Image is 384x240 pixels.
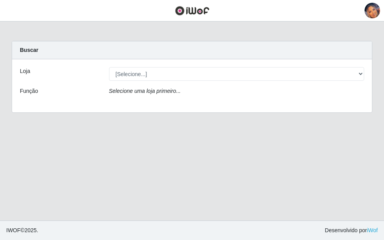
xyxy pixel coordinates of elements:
[367,227,378,233] a: iWof
[6,226,38,235] span: © 2025 .
[20,47,38,53] strong: Buscar
[6,227,21,233] span: IWOF
[20,67,30,75] label: Loja
[109,88,181,94] i: Selecione uma loja primeiro...
[325,226,378,235] span: Desenvolvido por
[175,6,210,16] img: CoreUI Logo
[20,87,38,95] label: Função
